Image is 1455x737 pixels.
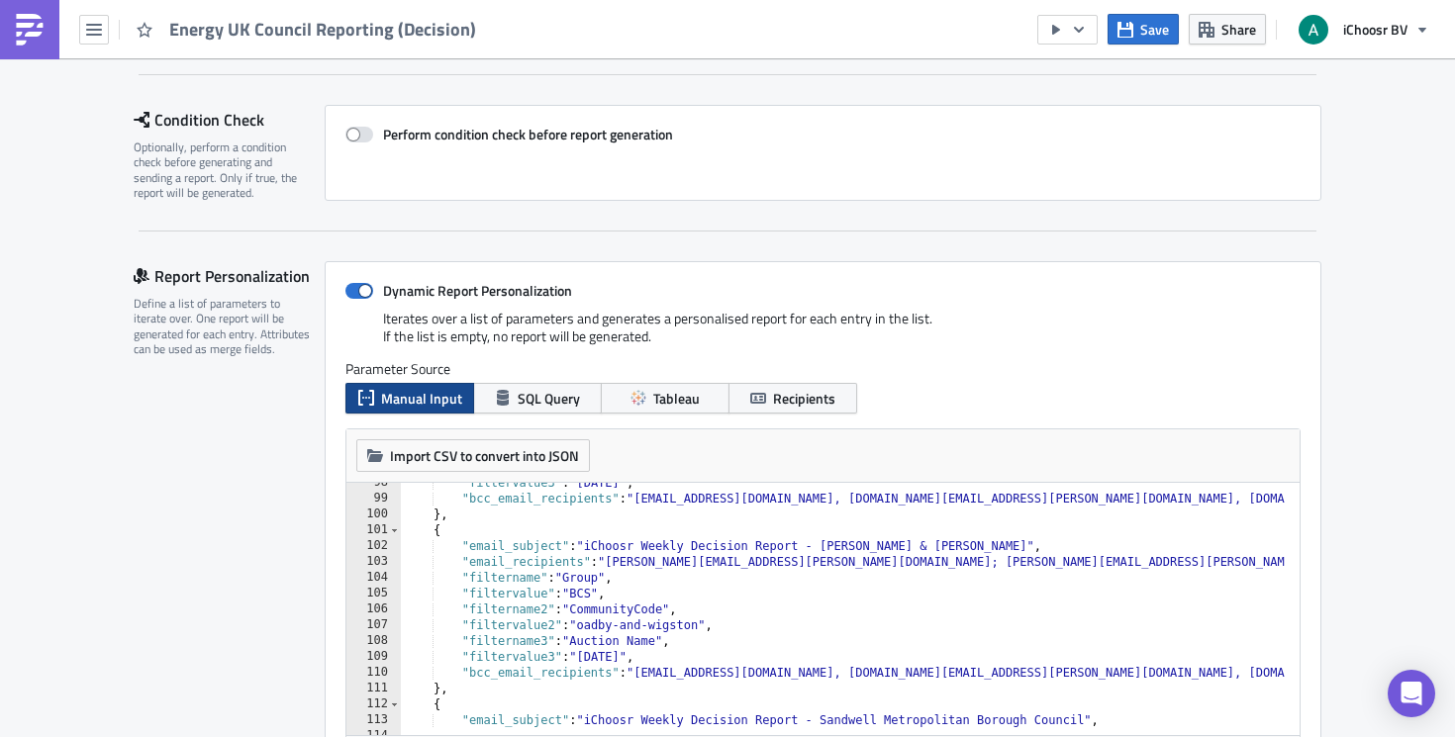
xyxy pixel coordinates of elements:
[134,296,312,357] div: Define a list of parameters to iterate over. One report will be generated for each entry. Attribu...
[346,586,401,601] div: 105
[728,383,857,414] button: Recipients
[1388,670,1435,717] div: Open Intercom Messenger
[8,29,945,44] p: Please see attached for your weekly collective switching update. This email contains the followin...
[346,681,401,696] div: 111
[14,14,46,46] img: PushMetrics
[346,522,401,538] div: 101
[346,617,401,633] div: 107
[1189,14,1266,45] button: Share
[8,91,945,106] p: If you have any questions please contact your iChoosr Relationship Manager.
[346,507,401,522] div: 100
[346,649,401,665] div: 109
[518,388,580,409] span: SQL Query
[346,538,401,554] div: 102
[346,601,401,617] div: 106
[345,383,474,414] button: Manual Input
[8,70,945,85] p: 2. Headline figures for your council(s), your daily figures, and your registrations per postcode ...
[8,8,945,293] body: Rich Text Area. Press ALT-0 for help.
[390,445,579,466] span: Import CSV to convert into JSON
[346,665,401,681] div: 110
[1287,8,1440,51] button: iChoosr BV
[346,633,401,649] div: 108
[346,491,401,507] div: 99
[346,696,401,712] div: 112
[345,360,1301,378] label: Parameter Source
[169,18,478,41] span: Energy UK Council Reporting (Decision)
[381,388,462,409] span: Manual Input
[773,388,835,409] span: Recipients
[134,139,312,201] div: Optionally, perform a condition check before generating and sending a report. Only if true, the r...
[601,383,729,414] button: Tableau
[1140,19,1169,40] span: Save
[383,124,673,144] strong: Perform condition check before report generation
[1343,19,1407,40] span: iChoosr BV
[345,310,1301,360] div: Iterates over a list of parameters and generates a personalised report for each entry in the list...
[1297,13,1330,46] img: Avatar
[346,475,401,491] div: 98
[134,105,325,135] div: Condition Check
[346,712,401,728] div: 113
[383,280,572,301] strong: Dynamic Report Personalization
[8,174,945,189] p: The Data Analysis Team
[8,8,945,23] p: Hi,
[8,133,945,147] p: Best wishes,
[134,261,325,291] div: Report Personalization
[356,439,590,472] button: Import CSV to convert into JSON
[346,570,401,586] div: 104
[1108,14,1179,45] button: Save
[653,388,700,409] span: Tableau
[346,554,401,570] div: 103
[473,383,602,414] button: SQL Query
[8,49,945,64] p: 1. Your acceptance overview and headline figures (.pdf)
[1221,19,1256,40] span: Share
